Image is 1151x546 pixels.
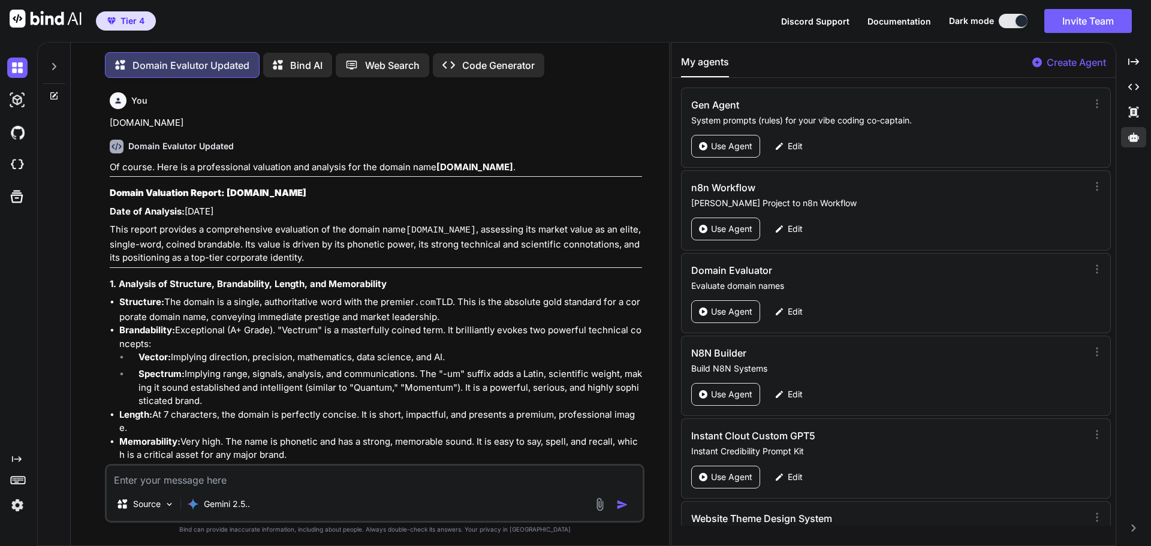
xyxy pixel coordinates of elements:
strong: Vector: [138,351,171,363]
code: [DOMAIN_NAME] [406,225,476,236]
span: Dark mode [949,15,994,27]
p: Edit [788,471,803,483]
strong: Spectrum: [138,368,185,379]
p: Code Generator [462,58,535,73]
span: Tier 4 [120,15,144,27]
p: Evaluate domain names [691,280,1083,292]
h3: Domain Evaluator [691,263,965,277]
span: Discord Support [781,16,849,26]
p: Use Agent [711,388,752,400]
img: premium [107,17,116,25]
p: Use Agent [711,471,752,483]
li: Implying range, signals, analysis, and communications. The "-um" suffix adds a Latin, scientific ... [129,367,642,408]
img: attachment [593,497,607,511]
h3: n8n Workflow [691,180,965,195]
h3: Gen Agent [691,98,965,112]
strong: Length: [119,409,152,420]
h3: Website Theme Design System [691,511,965,526]
button: Documentation [867,15,931,28]
p: [PERSON_NAME] Project to n8n Workflow [691,197,1083,209]
img: darkChat [7,58,28,78]
h6: Domain Evalutor Updated [128,140,234,152]
li: Exceptional (A+ Grade). "Vectrum" is a masterfully coined term. It brilliantly evokes two powerfu... [119,324,642,408]
img: Pick Models [164,499,174,509]
button: My agents [681,55,729,77]
img: Bind AI [10,10,82,28]
li: Implying direction, precision, mathematics, data science, and AI. [129,351,642,367]
img: Gemini 2.5 Pro [187,498,199,510]
p: Bind AI [290,58,323,73]
strong: Date of Analysis: [110,206,185,217]
img: darkAi-studio [7,90,28,110]
img: icon [616,499,628,511]
p: Edit [788,306,803,318]
p: Create Agent [1047,55,1106,70]
button: Invite Team [1044,9,1132,33]
p: Web Search [365,58,420,73]
p: System prompts (rules) for your vibe coding co-captain. [691,114,1083,126]
img: settings [7,495,28,515]
strong: Memorability: [119,436,180,447]
h3: N8N Builder [691,346,965,360]
p: Edit [788,223,803,235]
span: Documentation [867,16,931,26]
p: Edit [788,388,803,400]
li: Very high. The name is phonetic and has a strong, memorable sound. It is easy to say, spell, and ... [119,435,642,462]
p: Use Agent [711,306,752,318]
p: This report provides a comprehensive evaluation of the domain name , assessing its market value a... [110,223,642,265]
p: [DATE] [110,205,642,219]
h3: Instant Clout Custom GPT5 [691,429,965,443]
img: cloudideIcon [7,155,28,175]
p: Domain Evalutor Updated [132,58,249,73]
li: At 7 characters, the domain is perfectly concise. It is short, impactful, and presents a premium,... [119,408,642,435]
p: Edit [788,140,803,152]
p: Build N8N Systems [691,363,1083,375]
button: premiumTier 4 [96,11,156,31]
code: .com [414,298,436,308]
strong: [DOMAIN_NAME] [436,161,513,173]
p: Use Agent [711,140,752,152]
li: The domain is a single, authoritative word with the premier TLD. This is the absolute gold standa... [119,295,642,324]
p: [DOMAIN_NAME] [110,116,642,130]
strong: Domain Valuation Report: [DOMAIN_NAME] [110,187,306,198]
p: Bind can provide inaccurate information, including about people. Always double-check its answers.... [105,525,644,534]
p: Source [133,498,161,510]
p: Gemini 2.5.. [204,498,250,510]
button: Discord Support [781,15,849,28]
p: Instant Credibility Prompt Kit [691,445,1083,457]
h6: You [131,95,147,107]
p: Of course. Here is a professional valuation and analysis for the domain name . [110,161,642,174]
strong: Structure: [119,296,164,307]
strong: 1. Analysis of Structure, Brandability, Length, and Memorability [110,278,387,289]
img: githubDark [7,122,28,143]
p: Use Agent [711,223,752,235]
strong: Brandability: [119,324,175,336]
